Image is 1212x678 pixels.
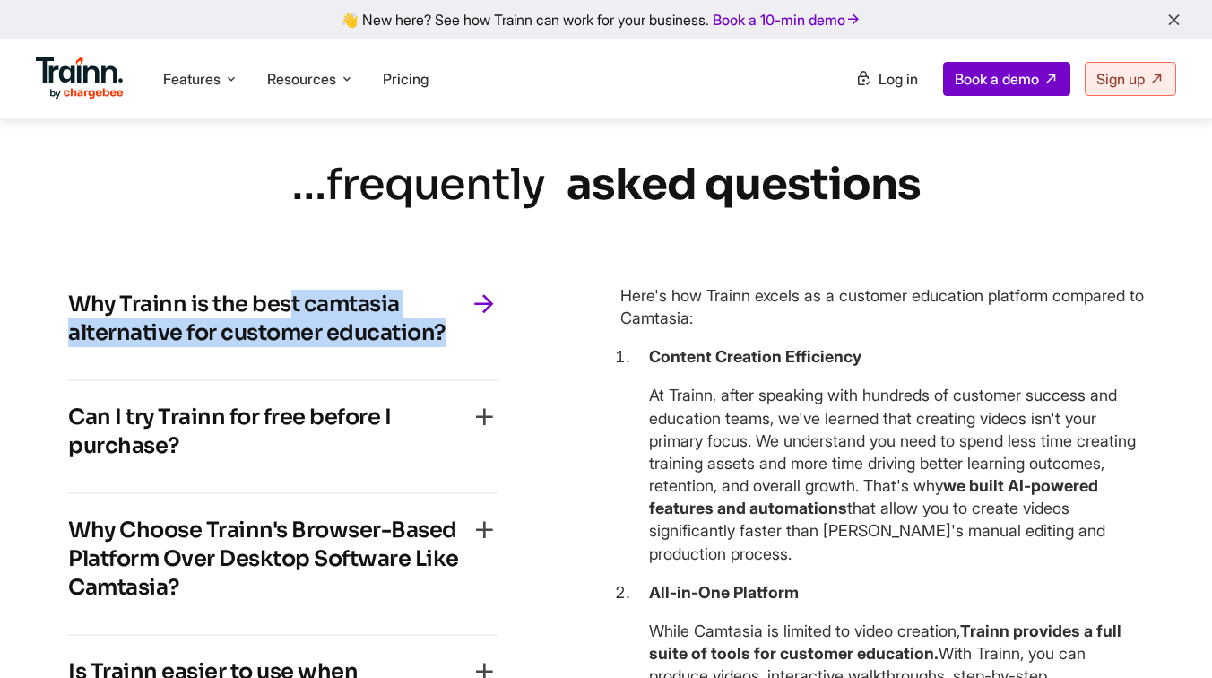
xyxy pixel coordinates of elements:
[1085,62,1176,96] a: Sign up
[68,516,470,602] h4: Why Choose Trainn's Browser-Based Platform Over Desktop Software Like Camtasia?
[163,69,221,89] span: Features
[1122,592,1212,678] iframe: Chat Widget
[267,69,336,89] span: Resources
[943,62,1070,96] a: Book a demo
[955,70,1039,88] span: Book a demo
[879,70,918,88] span: Log in
[567,157,921,212] b: asked questions
[68,290,470,347] h4: Why Trainn is the best camtasia alternative for customer education?
[11,11,1201,28] div: 👋 New here? See how Trainn can work for your business.
[383,70,429,88] a: Pricing
[844,63,929,95] a: Log in
[620,284,1144,329] p: Here's how Trainn excels as a customer education platform compared to Camtasia:
[649,384,1144,565] p: At Trainn, after speaking with hundreds of customer success and education teams, we've learned th...
[1096,70,1145,88] span: Sign up
[36,56,124,100] img: Trainn Logo
[291,154,921,214] div: …
[649,347,861,366] b: Content Creation Efficiency
[649,583,799,602] b: All-in-One Platform
[68,403,470,460] h4: Can I try Trainn for free before I purchase?
[326,157,545,212] i: frequently
[709,7,865,32] a: Book a 10-min demo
